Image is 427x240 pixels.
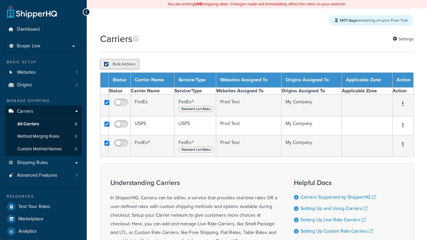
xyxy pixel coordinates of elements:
[131,95,174,116] td: FedEx
[100,32,132,45] h1: Carriers
[301,205,368,212] a: Setting Up and Using Carriers
[178,106,214,112] span: Standard List Rates
[17,70,36,75] span: Websites
[393,73,414,88] th: Action
[5,105,82,156] li: Carriers
[75,121,77,127] span: 3
[17,43,40,49] span: Scope: Live
[110,179,277,186] h3: Understanding Carriers
[216,95,281,116] td: Prod Test
[5,213,82,225] a: Marketplace
[7,5,57,18] a: ShipperHQ Home
[109,88,131,95] th: Status
[75,134,77,139] span: 0
[17,82,32,88] span: Origins
[393,88,414,95] th: Action
[18,204,50,210] span: Test Your Rates
[131,73,174,88] th: Carrier Name
[216,116,281,135] td: Prod Test
[174,135,216,157] td: FedEx®
[17,121,39,127] span: All Carriers
[216,73,281,88] th: Websites Assigned To
[76,173,77,178] span: 1
[5,105,82,118] a: Carriers
[17,173,57,178] span: Advanced Features
[17,134,59,139] span: Method Merging Rules
[75,146,77,152] span: 0
[109,73,131,88] th: Status
[281,73,342,88] th: Origins Assigned To
[5,130,82,143] li: Method Merging Rules
[18,229,37,234] span: Analytics
[5,98,82,104] div: Manage Shipping
[76,70,77,75] span: 1
[5,225,82,237] a: Analytics
[340,17,357,23] strong: 1471 days
[18,216,43,222] span: Marketplace
[5,118,82,130] a: All Carriers 3
[100,59,139,69] button: Bulk Actions
[194,1,202,7] b: LIVE
[17,146,62,152] span: Custom Method Names
[216,135,281,157] td: Prod Test
[5,157,82,169] a: Shipping Rules
[178,147,214,153] span: Standard List Rates
[174,95,216,116] td: FedEx®
[5,66,82,79] li: Websites
[294,179,381,186] h3: Helpful Docs
[281,88,342,95] th: Origins Assigned To
[301,216,366,223] a: Setting Up Live Rate Carriers
[393,34,414,44] a: Settings
[17,27,40,32] span: Dashboard
[5,143,82,155] a: Custom Method Names 0
[131,88,174,95] th: Carrier Name
[5,194,82,199] div: Resources
[342,73,392,88] th: Applicable Zone
[76,82,77,88] span: 1
[17,109,33,114] span: Carriers
[5,79,82,91] li: Origins
[301,228,373,235] a: Setting Up Custom Rate Carriers
[5,59,82,65] div: Basic Setup
[281,95,342,116] td: My Company
[5,118,82,130] li: All Carriers
[5,169,82,182] a: Advanced Features 1
[131,116,174,135] td: USPS
[5,23,82,36] a: Dashboard
[281,116,342,135] td: My Company
[5,66,82,79] a: Websites 1
[5,79,82,91] a: Origins 1
[301,194,376,201] a: Carriers Supported by ShipperHQ
[131,135,174,157] td: FedEx®
[174,73,216,88] th: Service/Type
[5,130,82,143] a: Method Merging Rules 0
[17,160,48,166] span: Shipping Rules
[174,88,216,95] th: Service/Type
[329,15,414,26] div: remaining on your Free Trial
[281,135,342,157] td: My Company
[5,201,82,213] a: Test Your Rates
[5,143,82,155] li: Custom Method Names
[5,169,82,182] li: Advanced Features
[174,116,216,135] td: USPS
[216,88,281,95] th: Websites Assigned To
[342,88,392,95] th: Applicable Zone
